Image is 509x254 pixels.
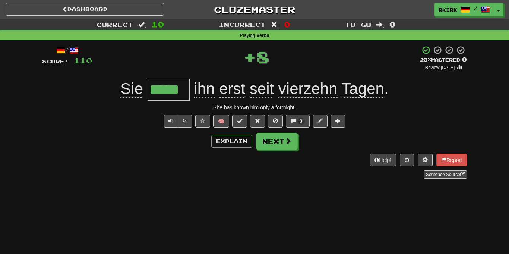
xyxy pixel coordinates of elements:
[211,135,252,148] button: Explain
[420,57,431,63] span: 25 %
[190,80,389,98] span: .
[213,115,229,128] button: 🧠
[73,56,92,65] span: 110
[400,154,414,166] button: Round history (alt+y)
[370,154,396,166] button: Help!
[278,80,338,98] span: vierzehn
[436,154,467,166] button: Report
[194,80,215,98] span: ihn
[250,115,265,128] button: Reset to 0% Mastered (alt+r)
[256,33,269,38] strong: Verbs
[151,20,164,29] span: 10
[97,21,133,28] span: Correct
[164,115,178,128] button: Play sentence audio (ctl+space)
[175,3,333,16] a: Clozemaster
[425,65,455,70] small: Review: [DATE]
[42,104,467,111] div: She has known him only a fortnight.
[120,80,143,98] span: Sie
[345,21,371,28] span: To go
[219,80,245,98] span: erst
[195,115,210,128] button: Favorite sentence (alt+f)
[232,115,247,128] button: Set this sentence to 100% Mastered (alt+m)
[138,22,146,28] span: :
[420,57,467,63] div: Mastered
[6,3,164,16] a: Dashboard
[331,115,345,128] button: Add to collection (alt+a)
[300,119,303,124] span: 3
[434,3,494,16] a: rkirk /
[439,6,457,13] span: rkirk
[256,133,298,150] button: Next
[162,115,192,128] div: Text-to-speech controls
[342,80,384,98] span: Tagen
[286,115,310,128] button: 3
[313,115,328,128] button: Edit sentence (alt+d)
[268,115,283,128] button: Ignore sentence (alt+i)
[256,47,269,66] span: 8
[219,21,266,28] span: Incorrect
[250,80,274,98] span: seit
[271,22,279,28] span: :
[424,170,467,179] a: Sentence Source
[474,6,477,11] span: /
[243,46,256,68] span: +
[389,20,396,29] span: 0
[42,58,69,65] span: Score:
[178,115,192,128] button: ½
[42,46,92,55] div: /
[376,22,385,28] span: :
[284,20,290,29] span: 0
